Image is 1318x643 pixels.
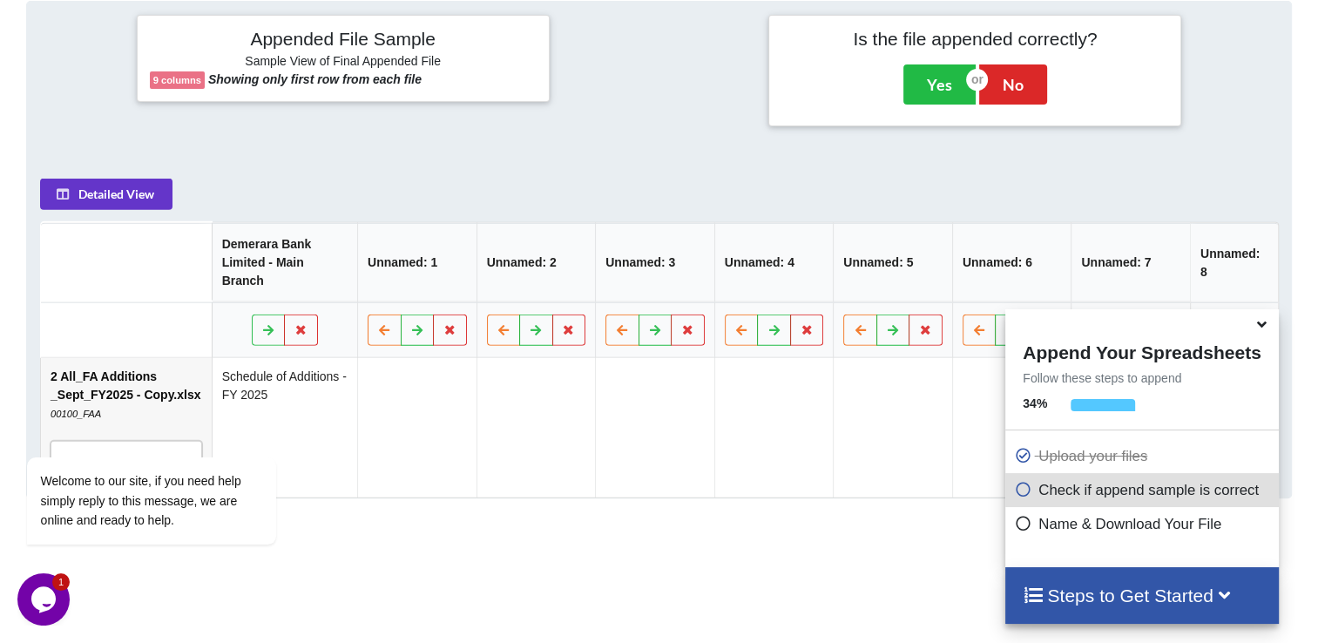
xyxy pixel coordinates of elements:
[595,222,714,301] th: Unnamed: 3
[150,54,537,71] h6: Sample View of Final Appended File
[357,222,477,301] th: Unnamed: 1
[1005,369,1278,387] p: Follow these steps to append
[208,72,422,86] b: Showing only first row from each file
[1023,396,1047,410] b: 34 %
[979,64,1047,105] button: No
[1014,513,1274,535] p: Name & Download Your File
[833,222,952,301] th: Unnamed: 5
[17,300,331,565] iframe: chat widget
[1014,445,1274,467] p: Upload your files
[1014,479,1274,501] p: Check if append sample is correct
[1023,585,1261,606] h4: Steps to Get Started
[952,222,1071,301] th: Unnamed: 6
[781,28,1168,50] h4: Is the file appended correctly?
[17,573,73,626] iframe: chat widget
[40,178,172,209] button: Detailed View
[211,222,356,301] th: Demerara Bank Limited - Main Branch
[1190,222,1278,301] th: Unnamed: 8
[1005,337,1278,363] h4: Append Your Spreadsheets
[1071,222,1190,301] th: Unnamed: 7
[153,75,201,85] b: 9 columns
[903,64,976,105] button: Yes
[713,222,833,301] th: Unnamed: 4
[150,28,537,52] h4: Appended File Sample
[476,222,595,301] th: Unnamed: 2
